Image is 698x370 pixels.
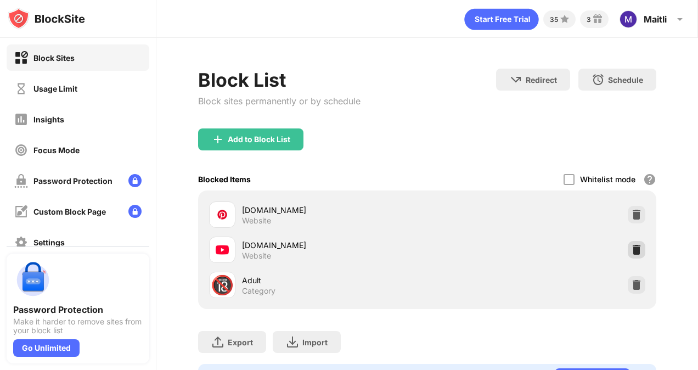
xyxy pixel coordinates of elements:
[464,8,539,30] div: animation
[608,75,643,85] div: Schedule
[13,339,80,357] div: Go Unlimited
[14,113,28,126] img: insights-off.svg
[242,216,271,226] div: Website
[587,15,591,24] div: 3
[13,304,143,315] div: Password Protection
[14,51,28,65] img: block-on.svg
[216,208,229,221] img: favicons
[33,207,106,216] div: Custom Block Page
[242,251,271,261] div: Website
[228,338,253,347] div: Export
[242,274,427,286] div: Adult
[198,96,361,106] div: Block sites permanently or by schedule
[14,82,28,96] img: time-usage-off.svg
[33,84,77,93] div: Usage Limit
[128,174,142,187] img: lock-menu.svg
[13,260,53,300] img: push-password-protection.svg
[14,174,28,188] img: password-protection-off.svg
[580,175,635,184] div: Whitelist mode
[242,286,275,296] div: Category
[33,53,75,63] div: Block Sites
[33,238,65,247] div: Settings
[198,69,361,91] div: Block List
[302,338,328,347] div: Import
[33,145,80,155] div: Focus Mode
[591,13,604,26] img: reward-small.svg
[550,15,558,24] div: 35
[216,243,229,256] img: favicons
[33,115,64,124] div: Insights
[558,13,571,26] img: points-small.svg
[13,317,143,335] div: Make it harder to remove sites from your block list
[644,14,667,25] div: Maitli
[228,135,290,144] div: Add to Block List
[526,75,557,85] div: Redirect
[242,204,427,216] div: [DOMAIN_NAME]
[128,205,142,218] img: lock-menu.svg
[211,274,234,296] div: 🔞
[14,236,28,249] img: settings-off.svg
[14,143,28,157] img: focus-off.svg
[8,8,85,30] img: logo-blocksite.svg
[198,175,251,184] div: Blocked Items
[14,205,28,218] img: customize-block-page-off.svg
[620,10,637,28] img: ACg8ocKUnrnsjidnhZy-kbfH7swZ_Gdr3m8gM4D2lNwl1cwzLn9LRg=s96-c
[33,176,112,186] div: Password Protection
[242,239,427,251] div: [DOMAIN_NAME]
